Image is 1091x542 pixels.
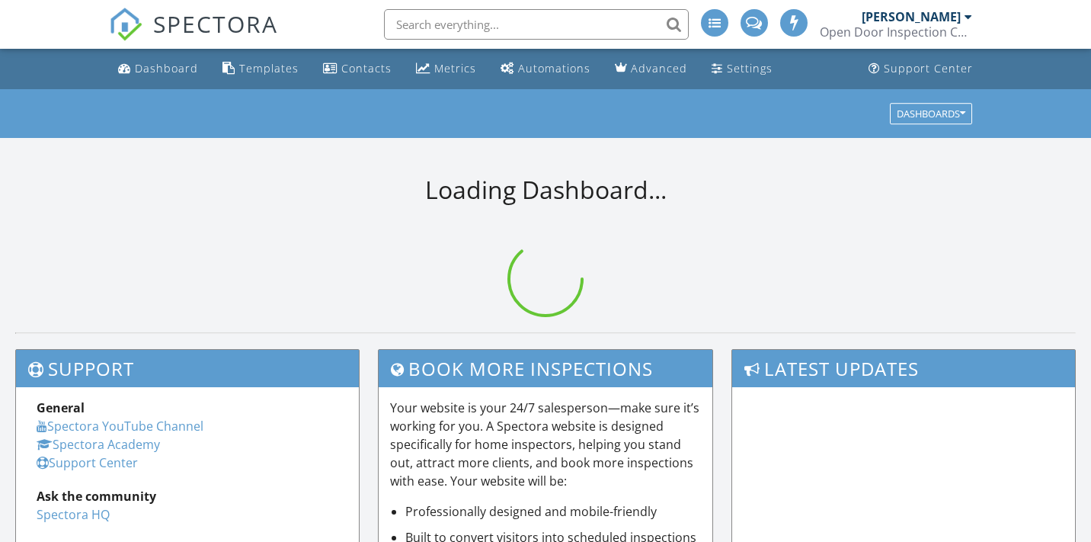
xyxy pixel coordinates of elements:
[405,502,701,521] li: Professionally designed and mobile-friendly
[37,436,160,453] a: Spectora Academy
[112,55,204,83] a: Dashboard
[390,399,701,490] p: Your website is your 24/7 salesperson—make sure it’s working for you. A Spectora website is desig...
[705,55,779,83] a: Settings
[434,61,476,75] div: Metrics
[239,61,299,75] div: Templates
[37,418,203,435] a: Spectora YouTube Channel
[37,454,138,471] a: Support Center
[727,61,773,75] div: Settings
[341,61,392,75] div: Contacts
[862,9,961,24] div: [PERSON_NAME]
[494,55,597,83] a: Automations (Advanced)
[216,55,305,83] a: Templates
[37,487,338,505] div: Ask the community
[410,55,482,83] a: Metrics
[37,506,110,523] a: Spectora HQ
[135,61,198,75] div: Dashboard
[37,399,85,416] strong: General
[890,103,972,124] button: Dashboards
[317,55,398,83] a: Contacts
[820,24,972,40] div: Open Door Inspection Company
[384,9,689,40] input: Search everything...
[153,8,278,40] span: SPECTORA
[16,350,359,387] h3: Support
[732,350,1075,387] h3: Latest Updates
[518,61,590,75] div: Automations
[109,21,278,53] a: SPECTORA
[379,350,712,387] h3: Book More Inspections
[897,108,965,119] div: Dashboards
[631,61,687,75] div: Advanced
[609,55,693,83] a: Advanced
[884,61,973,75] div: Support Center
[862,55,979,83] a: Support Center
[109,8,142,41] img: The Best Home Inspection Software - Spectora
